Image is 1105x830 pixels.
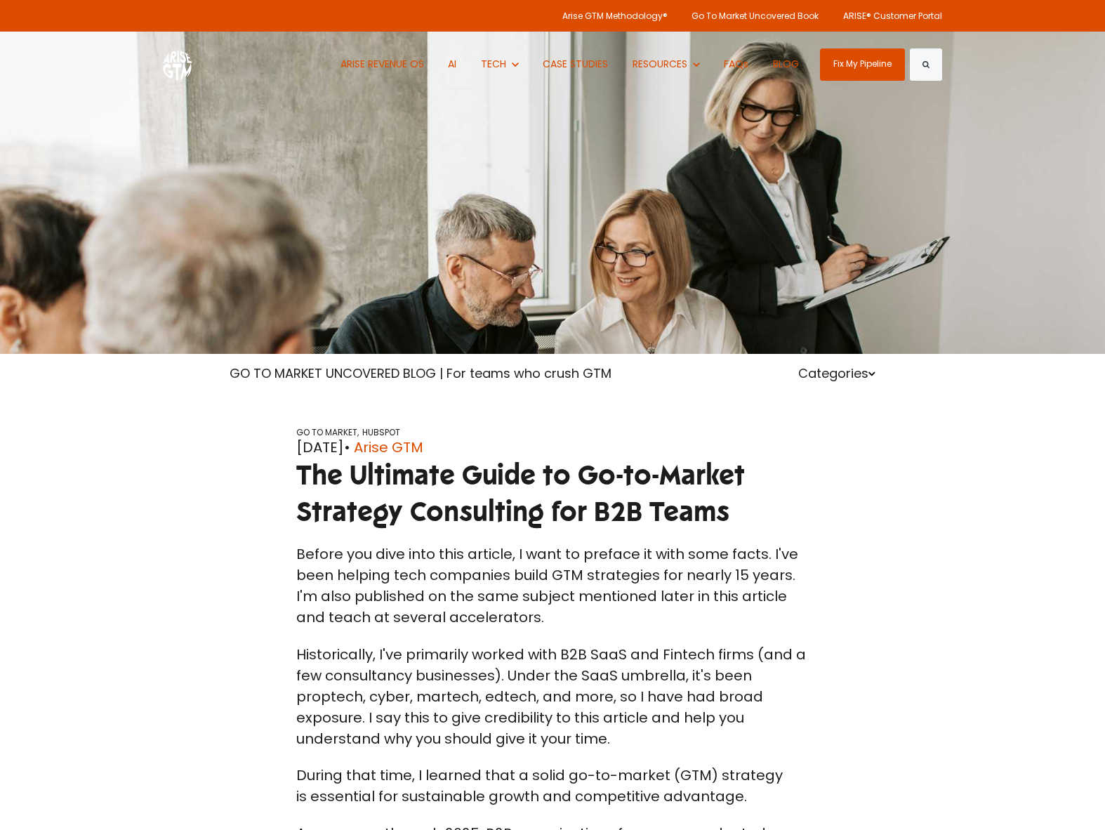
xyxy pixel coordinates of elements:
[532,32,618,97] a: CASE STUDIES
[633,57,687,71] span: RESOURCES
[296,437,809,458] div: [DATE]
[362,426,400,438] a: HUBSPOT
[163,48,192,80] img: ARISE GTM logo (1) white
[762,32,809,97] a: BLOG
[330,32,435,97] a: ARISE REVENUE OS
[296,458,745,529] span: The Ultimate Guide to Go-to-Market Strategy Consulting for B2B Teams
[798,364,875,382] a: Categories
[481,57,506,71] span: TECH
[296,426,359,438] a: GO TO MARKET,
[470,32,529,97] button: Show submenu for TECH TECH
[622,32,710,97] button: Show submenu for RESOURCES RESOURCES
[296,544,809,628] p: Before you dive into this article, I want to preface it with some facts. I've been helping tech c...
[354,437,423,458] a: Arise GTM
[296,765,809,807] p: During that time, I learned that a solid go-to-market (GTM) strategy is essential for sustainable...
[296,644,809,749] p: Historically, I've primarily worked with B2B SaaS and Fintech firms (and a few consultancy busine...
[820,48,905,81] a: Fix My Pipeline
[344,437,350,457] span: •
[437,32,467,97] a: AI
[330,32,809,97] nav: Desktop navigation
[481,57,482,58] span: Show submenu for TECH
[713,32,759,97] a: FAQs
[910,48,942,81] button: Search
[230,364,611,382] a: GO TO MARKET UNCOVERED BLOG | For teams who crush GTM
